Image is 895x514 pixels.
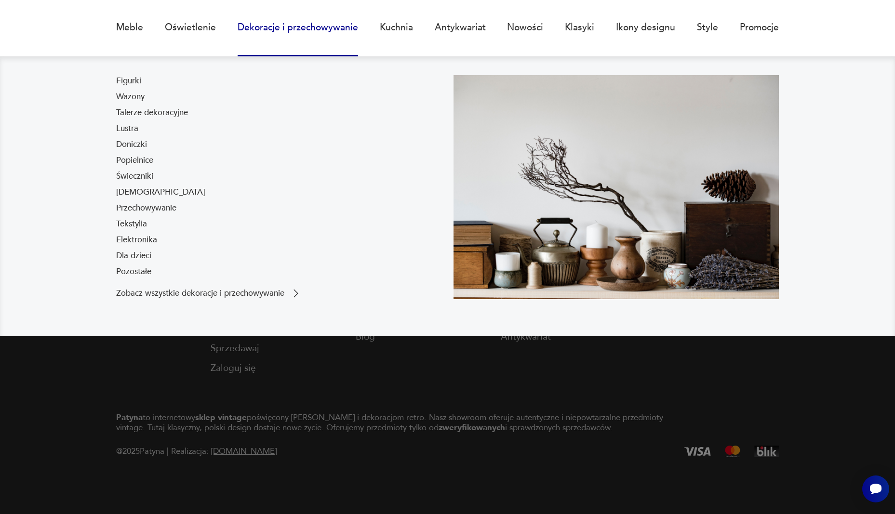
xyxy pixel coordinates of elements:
[116,266,151,277] a: Pozostałe
[116,186,205,198] a: [DEMOGRAPHIC_DATA]
[507,5,543,50] a: Nowości
[454,75,779,299] img: cfa44e985ea346226f89ee8969f25989.jpg
[616,5,675,50] a: Ikony designu
[435,5,486,50] a: Antykwariat
[116,218,147,230] a: Tekstylia
[116,91,145,103] a: Wazony
[116,107,188,119] a: Talerze dekoracyjne
[740,5,779,50] a: Promocje
[862,475,889,502] iframe: Smartsupp widget button
[165,5,216,50] a: Oświetlenie
[116,75,141,87] a: Figurki
[116,123,138,134] a: Lustra
[116,5,143,50] a: Meble
[116,250,151,262] a: Dla dzieci
[116,290,284,297] p: Zobacz wszystkie dekoracje i przechowywanie
[116,171,153,182] a: Świeczniki
[116,155,153,166] a: Popielnice
[116,234,157,246] a: Elektronika
[697,5,718,50] a: Style
[565,5,594,50] a: Klasyki
[116,288,302,299] a: Zobacz wszystkie dekoracje i przechowywanie
[238,5,358,50] a: Dekoracje i przechowywanie
[380,5,413,50] a: Kuchnia
[116,139,147,150] a: Doniczki
[116,202,176,214] a: Przechowywanie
